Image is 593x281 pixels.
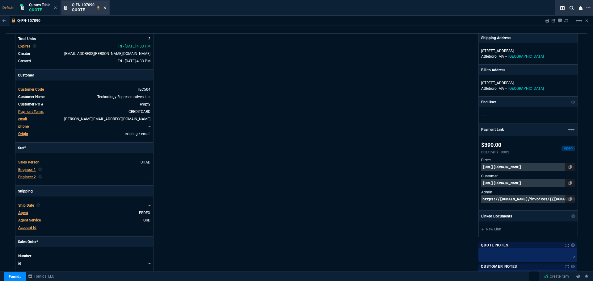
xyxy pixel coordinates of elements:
[481,35,511,41] p: Shipping Address
[18,37,36,41] span: Total Units
[505,54,507,59] span: --
[568,126,575,133] mat-icon: Example home icon
[498,54,504,59] span: MA
[140,102,150,106] a: empty
[18,95,44,99] span: Customer Name
[17,18,40,23] p: Q-FN-107090
[15,186,153,196] p: Shipping
[149,261,150,266] a: --
[481,54,497,59] span: Attleboro,
[15,143,153,153] p: Staff
[149,124,150,129] a: --
[118,44,150,48] span: 2025-10-17T16:33:11.023Z
[36,203,40,208] nx-icon: Clear selected rep
[481,99,496,105] p: End User
[481,80,575,86] p: [STREET_ADDRESS]
[18,51,151,57] tr: undefined
[18,254,31,258] span: Number
[64,117,150,121] a: [PERSON_NAME][EMAIL_ADDRESS][DOMAIN_NAME]
[149,254,150,258] a: --
[481,86,497,91] span: Attleboro,
[505,86,507,91] span: --
[481,243,508,248] p: Quote Notes
[18,132,28,136] a: Origin
[18,116,151,122] tr: jay@techrepvideo.com
[2,6,16,10] span: Default
[18,131,151,137] tr: undefined
[585,18,588,23] a: Hide Workbench
[137,87,150,92] span: TEC504
[508,54,544,59] span: [GEOGRAPHIC_DATA]
[18,44,30,48] span: Expires
[18,59,31,63] span: Created
[586,5,591,11] nx-icon: Open New Tab
[139,211,150,215] a: FEDEX
[481,67,505,73] p: Bill to Address
[481,157,575,163] p: Direct
[481,195,575,203] p: https://[DOMAIN_NAME]/invoices/{{[DOMAIN_NAME]}}
[18,124,29,129] span: phone
[149,225,150,230] a: --
[54,6,57,10] nx-icon: Close Tab
[38,174,42,180] nx-icon: Clear selected rep
[481,127,504,132] p: Payment Link
[481,264,517,269] p: Customer Notes
[481,149,509,155] p: DD1C74F7-0009
[149,167,150,172] a: --
[2,19,6,23] nx-icon: Back to Table
[18,218,41,222] span: Agent Service
[18,117,27,121] span: email
[481,48,575,54] p: [STREET_ADDRESS]
[18,159,151,165] tr: undefined
[18,225,36,230] span: Account Id
[148,37,150,41] span: 2
[18,225,151,231] tr: undefined
[489,113,490,117] span: --
[149,203,150,208] span: --
[18,167,151,173] tr: undefined
[542,272,571,281] a: Create Item
[18,260,151,267] tr: undefined
[118,59,150,63] span: 2025-10-03T16:33:11.023Z
[38,167,42,172] nx-icon: Clear selected rep
[571,99,575,105] nx-icon: Show/Hide End User to Customer
[18,94,151,100] tr: undefined
[486,113,487,117] span: --
[141,160,150,164] a: SHAD
[15,70,153,81] p: Customer
[64,52,150,56] span: seti.shadab@fornida.com
[481,141,509,149] p: $390.00
[18,110,44,114] span: Payment Terms
[481,189,575,195] p: Admin
[103,6,106,10] nx-icon: Close Tab
[143,218,150,222] a: GRD
[29,7,50,12] p: Quote
[18,253,151,259] tr: undefined
[18,174,151,180] tr: undefined
[18,102,43,106] span: Customer PO #
[149,175,150,179] a: --
[18,52,30,56] span: Creator
[18,261,21,266] span: id
[18,175,36,179] span: Engineer 2
[481,213,512,219] p: Linked Documents
[125,132,150,136] span: existing / email
[508,86,544,91] span: [GEOGRAPHIC_DATA]
[18,29,44,34] span: Customer Code
[481,163,575,171] p: [URL][DOMAIN_NAME]
[18,217,151,223] tr: undefined
[558,4,567,12] nx-icon: Split Panels
[482,113,484,117] span: --
[567,4,576,12] nx-icon: Search
[18,160,40,164] span: Sales Person
[18,203,34,208] span: Ship Date
[481,226,575,232] a: New Link
[15,237,153,247] p: Sales Order*
[18,101,151,107] tr: undefined
[18,87,44,92] span: Customer Code
[561,146,575,151] div: open
[481,179,575,187] p: [URL][DOMAIN_NAME]
[18,58,151,64] tr: undefined
[18,36,151,42] tr: undefined
[26,274,56,279] a: msbcCompanyName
